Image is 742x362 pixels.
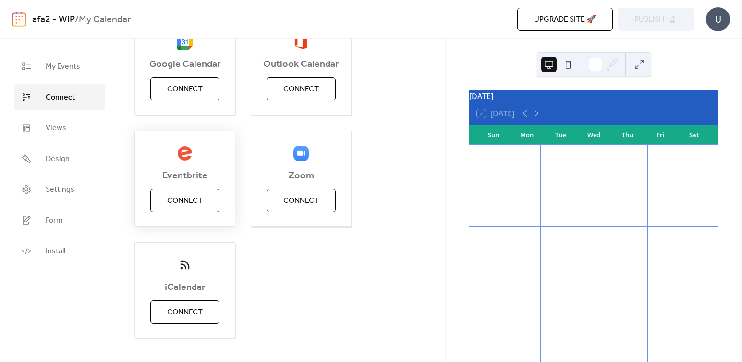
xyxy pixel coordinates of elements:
[46,153,70,165] span: Design
[75,11,79,29] b: /
[508,229,515,237] div: 15
[293,146,309,161] img: zoom
[650,148,657,155] div: 5
[677,125,711,145] div: Sat
[579,148,586,155] div: 3
[167,84,203,95] span: Connect
[472,229,479,237] div: 14
[508,312,515,319] div: 29
[14,207,105,233] a: Form
[46,92,75,103] span: Connect
[686,312,693,319] div: 4
[135,59,235,70] span: Google Calendar
[150,300,219,324] button: Connect
[79,11,131,29] b: My Calendar
[177,34,193,50] img: google
[167,307,203,318] span: Connect
[544,125,577,145] div: Tue
[472,352,479,360] div: 5
[12,12,26,27] img: logo
[511,125,544,145] div: Mon
[579,271,586,278] div: 24
[251,59,351,70] span: Outlook Calendar
[469,90,718,102] div: [DATE]
[543,271,550,278] div: 23
[508,188,515,196] div: 8
[135,282,235,293] span: iCalendar
[177,257,193,273] img: ical
[508,352,515,360] div: 6
[14,115,105,141] a: Views
[472,271,479,278] div: 21
[150,189,219,212] button: Connect
[615,229,622,237] div: 18
[177,146,193,161] img: eventbrite
[650,271,657,278] div: 26
[686,352,693,360] div: 11
[14,238,105,264] a: Install
[517,8,613,31] button: Upgrade site 🚀
[167,195,203,207] span: Connect
[543,148,550,155] div: 2
[32,11,75,29] a: afa2 - WIP
[650,352,657,360] div: 10
[686,188,693,196] div: 13
[706,7,730,31] div: U
[46,61,80,73] span: My Events
[472,188,479,196] div: 7
[294,34,307,50] img: outlook
[14,53,105,79] a: My Events
[686,271,693,278] div: 27
[472,148,479,155] div: 31
[267,189,336,212] button: Connect
[472,312,479,319] div: 28
[686,229,693,237] div: 20
[650,188,657,196] div: 12
[477,125,511,145] div: Sun
[579,312,586,319] div: 1
[150,77,219,100] button: Connect
[577,125,611,145] div: Wed
[508,271,515,278] div: 22
[543,352,550,360] div: 7
[686,148,693,155] div: 6
[543,229,550,237] div: 16
[579,188,586,196] div: 10
[534,14,596,25] span: Upgrade site 🚀
[615,352,622,360] div: 9
[543,188,550,196] div: 9
[46,184,74,196] span: Settings
[46,246,65,257] span: Install
[615,188,622,196] div: 11
[46,215,63,226] span: Form
[14,176,105,202] a: Settings
[650,312,657,319] div: 3
[543,312,550,319] div: 30
[283,84,319,95] span: Connect
[283,195,319,207] span: Connect
[650,229,657,237] div: 19
[579,229,586,237] div: 17
[251,170,351,182] span: Zoom
[508,148,515,155] div: 1
[14,146,105,172] a: Design
[610,125,644,145] div: Thu
[615,312,622,319] div: 2
[135,170,235,182] span: Eventbrite
[579,352,586,360] div: 8
[615,148,622,155] div: 4
[14,84,105,110] a: Connect
[644,125,678,145] div: Fri
[267,77,336,100] button: Connect
[615,271,622,278] div: 25
[46,123,66,134] span: Views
